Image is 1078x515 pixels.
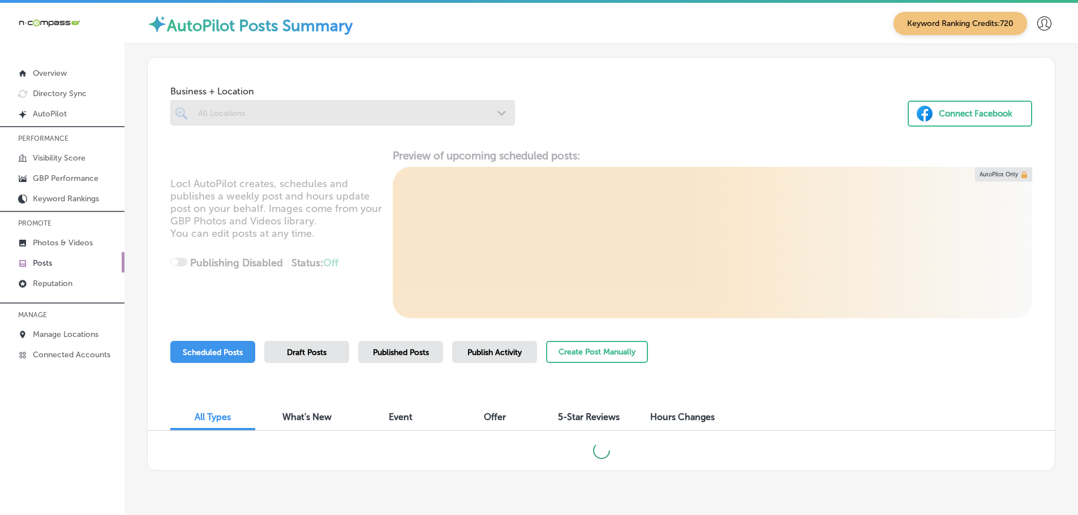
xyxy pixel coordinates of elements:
[33,89,87,98] p: Directory Sync
[389,412,413,422] span: Event
[33,153,85,163] p: Visibility Score
[33,194,99,204] p: Keyword Rankings
[167,16,353,35] label: AutoPilot Posts Summary
[33,258,52,268] p: Posts
[33,238,93,248] p: Photos & Videos
[18,18,80,28] img: 660ab0bf-5cc7-4cb8-ba1c-48b5ae0f18e60NCTV_CLogo_TV_Black_-500x88.png
[33,68,67,78] p: Overview
[33,174,98,183] p: GBP Performance
[282,412,332,422] span: What's New
[894,12,1027,35] span: Keyword Ranking Credits: 720
[195,412,231,422] span: All Types
[183,348,243,357] span: Scheduled Posts
[287,348,327,357] span: Draft Posts
[373,348,429,357] span: Published Posts
[147,14,167,34] img: autopilot-icon
[33,109,67,119] p: AutoPilot
[467,348,522,357] span: Publish Activity
[33,350,110,360] p: Connected Accounts
[33,330,98,339] p: Manage Locations
[908,101,1032,127] button: Connect Facebook
[939,105,1012,122] div: Connect Facebook
[558,412,620,422] span: 5-Star Reviews
[484,412,506,422] span: Offer
[650,412,715,422] span: Hours Changes
[546,341,648,363] button: Create Post Manually
[170,86,515,97] span: Business + Location
[33,279,72,288] p: Reputation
